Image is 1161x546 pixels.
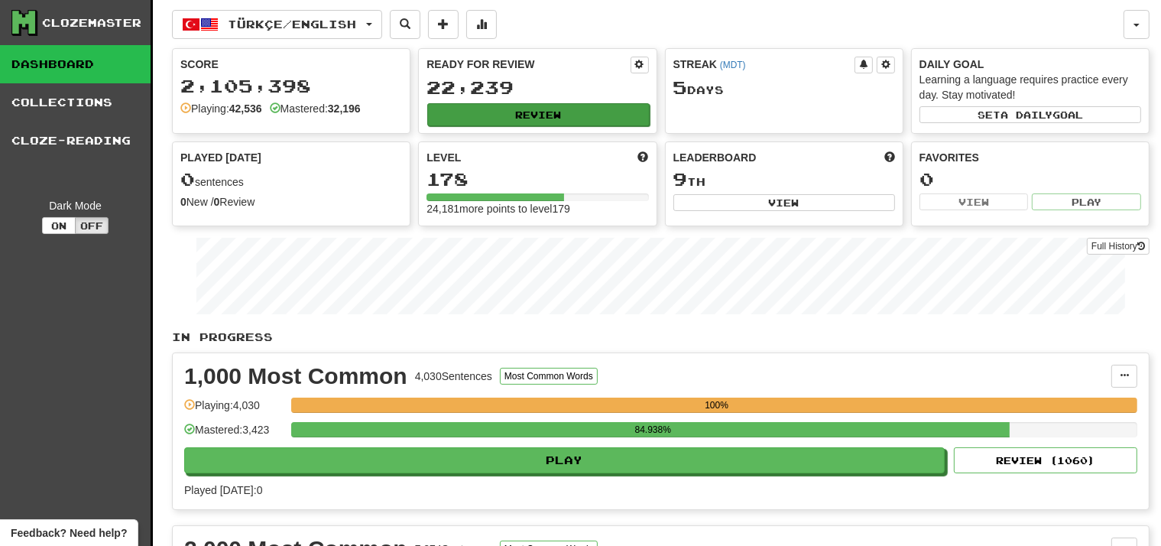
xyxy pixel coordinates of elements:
[180,150,261,165] span: Played [DATE]
[427,103,649,126] button: Review
[184,484,262,496] span: Played [DATE]: 0
[426,78,648,97] div: 22,239
[180,101,262,116] div: Playing:
[500,368,598,385] button: Most Common Words
[919,193,1029,210] button: View
[884,150,895,165] span: This week in points, UTC
[172,10,382,39] button: Türkçe/English
[919,72,1141,102] div: Learning a language requires practice every day. Stay motivated!
[673,76,688,98] span: 5
[1032,193,1141,210] button: Play
[214,196,220,208] strong: 0
[42,217,76,234] button: On
[180,194,402,210] div: New / Review
[11,525,127,541] span: Open feedback widget
[328,102,361,115] strong: 32,196
[638,150,649,165] span: Score more points to level up
[673,168,688,190] span: 9
[1087,238,1150,255] a: Full History
[180,196,186,208] strong: 0
[184,398,284,423] div: Playing: 4,030
[415,369,492,384] div: 4,030 Sentences
[172,330,1150,345] p: In Progress
[1000,109,1052,120] span: a daily
[673,170,895,190] div: th
[180,57,402,72] div: Score
[184,365,407,388] div: 1,000 Most Common
[673,78,895,98] div: Day s
[390,10,420,39] button: Search sentences
[180,76,402,96] div: 2,105,398
[426,170,648,189] div: 178
[229,18,357,31] span: Türkçe / English
[426,201,648,216] div: 24,181 more points to level 179
[180,170,402,190] div: sentences
[229,102,262,115] strong: 42,536
[270,101,361,116] div: Mastered:
[466,10,497,39] button: More stats
[673,57,855,72] div: Streak
[75,217,109,234] button: Off
[954,447,1137,473] button: Review (1060)
[426,57,630,72] div: Ready for Review
[919,57,1141,72] div: Daily Goal
[11,198,139,213] div: Dark Mode
[42,15,141,31] div: Clozemaster
[296,398,1137,413] div: 100%
[919,150,1141,165] div: Favorites
[426,150,461,165] span: Level
[184,447,945,473] button: Play
[296,422,1010,437] div: 84.938%
[720,60,746,70] a: (MDT)
[428,10,459,39] button: Add sentence to collection
[919,106,1141,123] button: Seta dailygoal
[919,170,1141,189] div: 0
[673,150,757,165] span: Leaderboard
[673,194,895,211] button: View
[180,168,195,190] span: 0
[184,422,284,447] div: Mastered: 3,423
